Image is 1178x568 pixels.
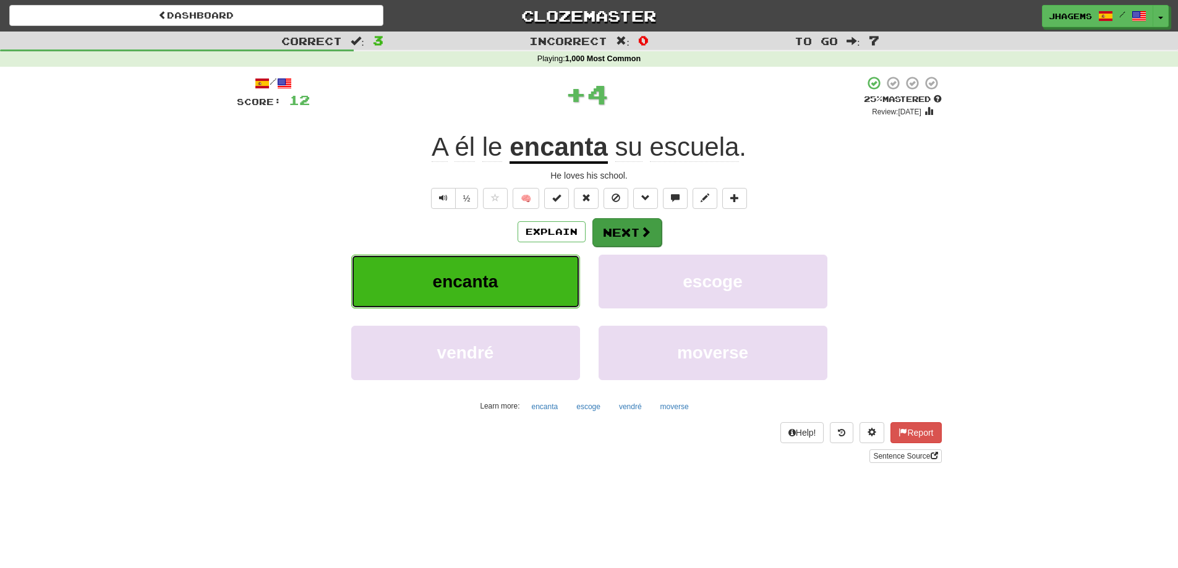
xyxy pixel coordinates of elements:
a: Sentence Source [869,449,941,463]
span: escuela [650,132,740,162]
span: su [615,132,642,162]
span: Score: [237,96,281,107]
span: : [351,36,364,46]
span: . [608,132,746,162]
strong: 1,000 Most Common [565,54,641,63]
a: jhagems / [1042,5,1153,27]
span: 3 [373,33,383,48]
button: Reset to 0% Mastered (alt+r) [574,188,599,209]
button: Play sentence audio (ctl+space) [431,188,456,209]
span: 25 % [864,94,882,104]
span: jhagems [1049,11,1092,22]
span: escoge [683,272,743,291]
span: 7 [869,33,879,48]
button: encanta [525,397,565,416]
span: 12 [289,92,310,108]
div: He loves his school. [237,169,942,182]
button: Help! [780,422,824,443]
button: moverse [599,326,827,379]
button: Next [592,218,662,247]
button: Ignore sentence (alt+i) [604,188,628,209]
a: Dashboard [9,5,383,26]
span: + [565,75,587,112]
button: escoge [570,397,607,416]
span: vendré [437,343,494,362]
button: 🧠 [513,188,539,209]
a: Clozemaster [402,5,776,27]
div: Text-to-speech controls [429,188,479,209]
div: Mastered [864,94,942,105]
u: encanta [510,132,608,164]
button: Explain [518,221,586,242]
div: / [237,75,310,91]
span: él [455,132,475,162]
button: Discuss sentence (alt+u) [663,188,688,209]
button: escoge [599,255,827,308]
span: 4 [587,78,608,109]
small: Review: [DATE] [872,108,921,116]
button: Round history (alt+y) [830,422,853,443]
button: Grammar (alt+g) [633,188,658,209]
button: moverse [654,397,696,416]
small: Learn more: [480,402,519,410]
button: ½ [455,188,479,209]
span: / [1119,10,1125,19]
span: moverse [677,343,748,362]
span: : [847,36,860,46]
span: encanta [433,272,498,291]
span: Correct [281,35,342,47]
span: Incorrect [529,35,607,47]
button: Add to collection (alt+a) [722,188,747,209]
button: Favorite sentence (alt+f) [483,188,508,209]
button: encanta [351,255,580,308]
span: 0 [638,33,649,48]
button: vendré [351,326,580,379]
span: le [482,132,503,162]
button: Edit sentence (alt+d) [693,188,717,209]
span: To go [795,35,838,47]
button: vendré [612,397,649,416]
button: Set this sentence to 100% Mastered (alt+m) [544,188,569,209]
span: A [432,132,448,162]
span: : [616,36,630,46]
button: Report [890,422,941,443]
